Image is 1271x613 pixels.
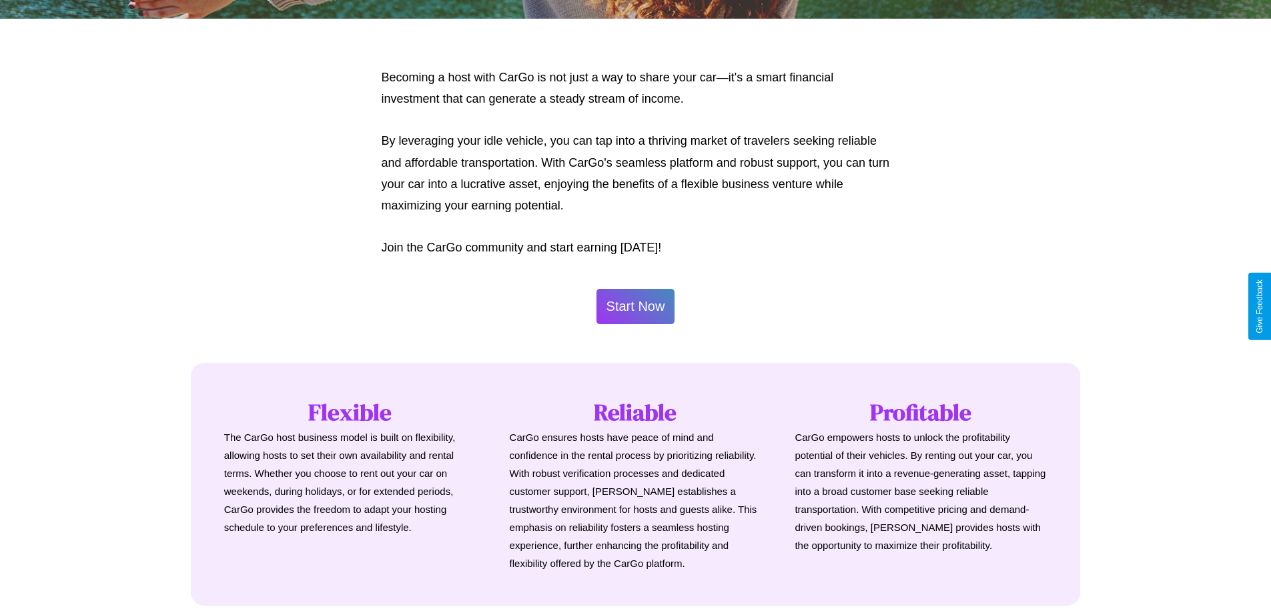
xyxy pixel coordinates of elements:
button: Start Now [596,289,675,324]
p: CarGo empowers hosts to unlock the profitability potential of their vehicles. By renting out your... [795,428,1047,554]
h1: Flexible [224,396,476,428]
p: Join the CarGo community and start earning [DATE]! [382,237,890,258]
h1: Profitable [795,396,1047,428]
p: Becoming a host with CarGo is not just a way to share your car—it's a smart financial investment ... [382,67,890,110]
p: By leveraging your idle vehicle, you can tap into a thriving market of travelers seeking reliable... [382,130,890,217]
h1: Reliable [510,396,762,428]
p: CarGo ensures hosts have peace of mind and confidence in the rental process by prioritizing relia... [510,428,762,572]
div: Give Feedback [1255,279,1264,334]
p: The CarGo host business model is built on flexibility, allowing hosts to set their own availabili... [224,428,476,536]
